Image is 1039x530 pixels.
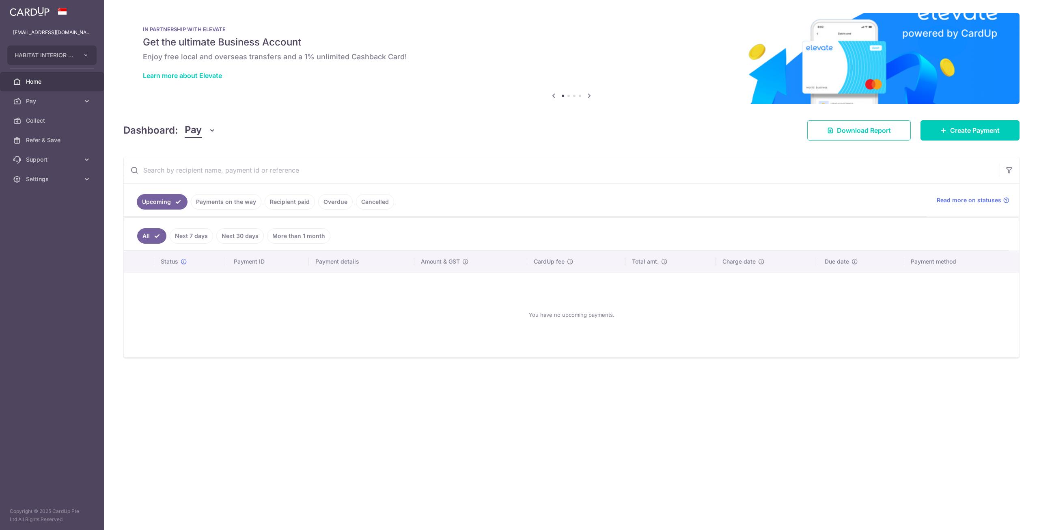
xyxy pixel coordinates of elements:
p: [EMAIL_ADDRESS][DOMAIN_NAME] [13,28,91,37]
div: You have no upcoming payments. [134,279,1009,350]
span: CardUp fee [534,257,565,266]
span: Create Payment [950,125,1000,135]
th: Payment method [904,251,1019,272]
a: Cancelled [356,194,394,210]
a: Payments on the way [191,194,261,210]
a: Read more on statuses [937,196,1009,204]
span: Settings [26,175,80,183]
button: Pay [185,123,216,138]
button: HABITAT INTERIOR PTE. LTD. [7,45,97,65]
a: Next 7 days [170,228,213,244]
span: Status [161,257,178,266]
th: Payment ID [227,251,309,272]
span: Refer & Save [26,136,80,144]
th: Payment details [309,251,414,272]
span: Charge date [722,257,756,266]
span: Home [26,78,80,86]
img: CardUp [10,6,50,16]
input: Search by recipient name, payment id or reference [124,157,1000,183]
span: Pay [185,123,202,138]
a: Create Payment [920,120,1020,141]
span: Download Report [837,125,891,135]
a: All [137,228,166,244]
a: Next 30 days [216,228,264,244]
a: More than 1 month [267,228,330,244]
span: Due date [825,257,849,266]
span: HABITAT INTERIOR PTE. LTD. [15,51,75,59]
a: Overdue [318,194,353,210]
h4: Dashboard: [123,123,178,138]
span: Support [26,156,80,164]
h6: Enjoy free local and overseas transfers and a 1% unlimited Cashback Card! [143,52,1000,62]
span: Amount & GST [421,257,460,266]
h5: Get the ultimate Business Account [143,36,1000,49]
span: Collect [26,117,80,125]
span: Pay [26,97,80,105]
a: Upcoming [137,194,188,210]
p: IN PARTNERSHIP WITH ELEVATE [143,26,1000,32]
a: Download Report [807,120,911,141]
span: Read more on statuses [937,196,1001,204]
span: Total amt. [632,257,659,266]
img: Renovation banner [123,13,1020,104]
a: Learn more about Elevate [143,71,222,80]
a: Recipient paid [265,194,315,210]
